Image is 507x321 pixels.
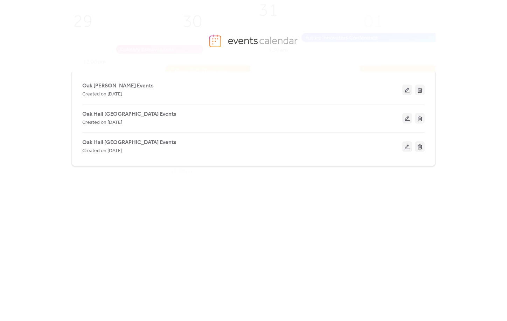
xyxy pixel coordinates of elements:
[82,147,122,155] span: Created on [DATE]
[82,84,154,88] a: Oak [PERSON_NAME] Events
[82,82,154,90] span: Oak [PERSON_NAME] Events
[82,112,176,116] a: Oak Hall [GEOGRAPHIC_DATA] Events
[82,110,176,119] span: Oak Hall [GEOGRAPHIC_DATA] Events
[82,141,176,144] a: Oak Hall [GEOGRAPHIC_DATA] Events
[82,119,122,127] span: Created on [DATE]
[82,90,122,99] span: Created on [DATE]
[82,138,176,147] span: Oak Hall [GEOGRAPHIC_DATA] Events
